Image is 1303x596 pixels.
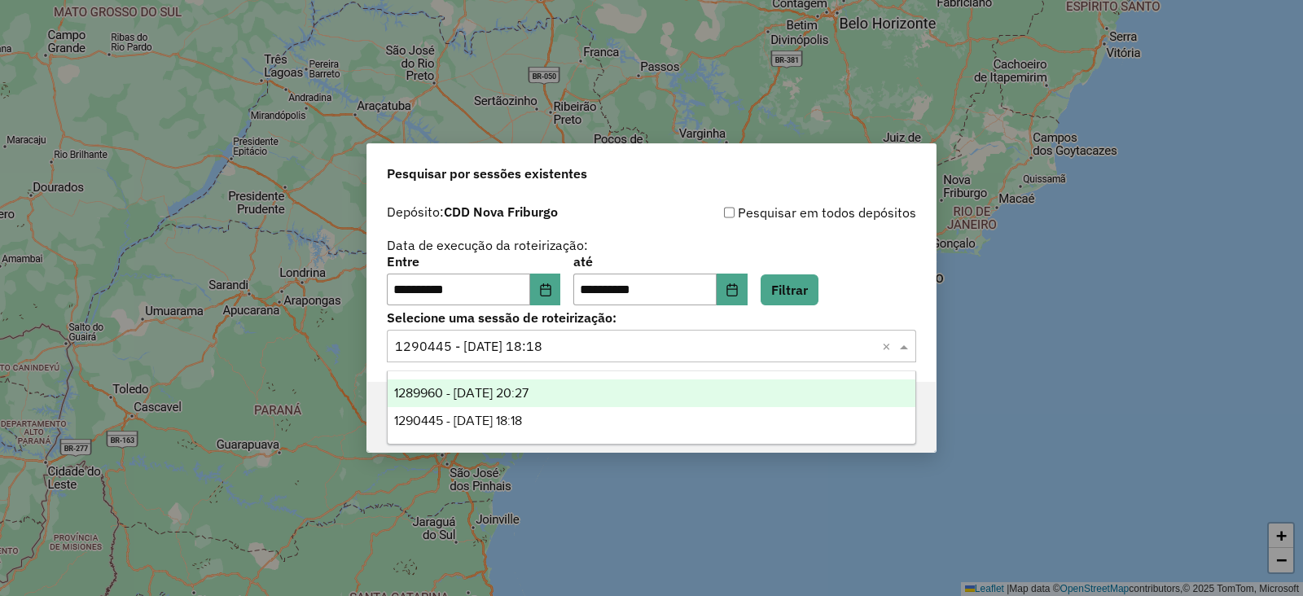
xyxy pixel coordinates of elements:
[387,370,916,445] ng-dropdown-panel: Options list
[387,202,558,221] label: Depósito:
[651,203,916,222] div: Pesquisar em todos depósitos
[394,386,529,400] span: 1289960 - [DATE] 20:27
[394,414,522,427] span: 1290445 - [DATE] 18:18
[444,204,558,220] strong: CDD Nova Friburgo
[573,252,747,271] label: até
[882,336,896,356] span: Clear all
[387,235,588,255] label: Data de execução da roteirização:
[761,274,818,305] button: Filtrar
[717,274,748,306] button: Choose Date
[387,164,587,183] span: Pesquisar por sessões existentes
[530,274,561,306] button: Choose Date
[387,308,916,327] label: Selecione uma sessão de roteirização:
[387,252,560,271] label: Entre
